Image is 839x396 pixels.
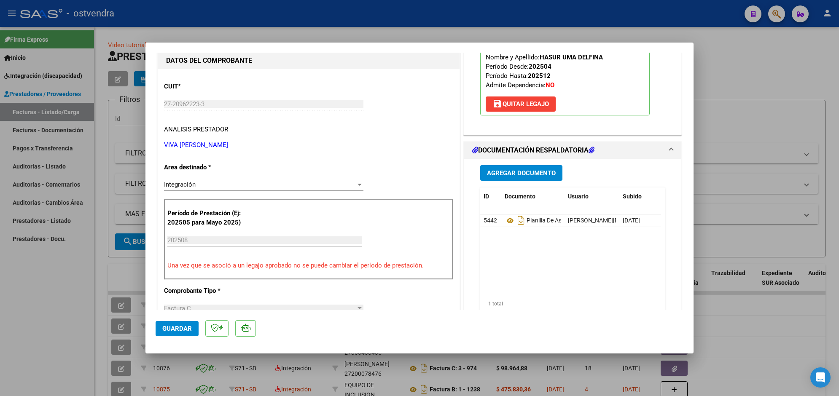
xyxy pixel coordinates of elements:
span: [DATE] [623,217,640,224]
h1: DOCUMENTACIÓN RESPALDATORIA [472,145,594,155]
div: ANALISIS PRESTADOR [164,125,228,134]
span: Documento [505,193,535,200]
div: Open Intercom Messenger [810,367,831,388]
p: Período de Prestación (Ej: 202505 para Mayo 2025) [167,209,252,227]
p: Una vez que se asoció a un legajo aprobado no se puede cambiar el período de prestación. [167,261,450,270]
p: VIVA [PERSON_NAME] [164,140,453,150]
div: 1 total [480,293,665,314]
button: Agregar Documento [480,165,562,181]
span: Guardar [162,325,192,332]
mat-expansion-panel-header: DOCUMENTACIÓN RESPALDATORIA [464,142,681,159]
datatable-header-cell: Documento [501,187,565,206]
mat-icon: save [492,99,503,109]
strong: DATOS DEL COMPROBANTE [166,56,252,64]
i: Descargar documento [516,214,527,227]
button: Quitar Legajo [486,96,556,112]
button: Guardar [156,321,199,336]
span: CUIL: Nombre y Apellido: Período Desde: Período Hasta: Admite Dependencia: [486,44,603,89]
strong: 202504 [529,63,551,70]
datatable-header-cell: Subido [619,187,662,206]
span: ID [484,193,489,200]
span: Factura C [164,305,191,312]
span: Subido [623,193,642,200]
p: Legajo preaprobado para Período de Prestación: [480,13,650,115]
span: [PERSON_NAME][EMAIL_ADDRESS][DOMAIN_NAME] - [PERSON_NAME] [568,217,756,224]
span: Quitar Legajo [492,100,549,108]
div: DOCUMENTACIÓN RESPALDATORIA [464,159,681,334]
strong: NO [546,81,554,89]
span: 5442 [484,217,497,224]
strong: 202512 [528,72,551,80]
span: Integración [164,181,196,188]
span: Planilla De Asistencia [505,217,582,224]
datatable-header-cell: ID [480,187,501,206]
p: Area destinado * [164,163,251,172]
span: Usuario [568,193,589,200]
datatable-header-cell: Usuario [565,187,619,206]
span: Agregar Documento [487,169,556,177]
p: Comprobante Tipo * [164,286,251,296]
strong: HASUR UMA DELFINA [540,54,603,61]
p: CUIT [164,82,251,91]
